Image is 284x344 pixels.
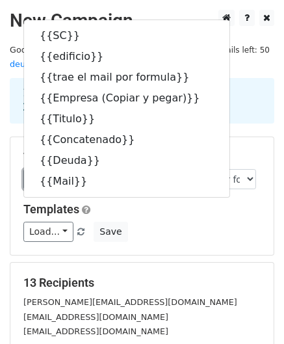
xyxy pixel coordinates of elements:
[94,222,127,242] button: Save
[187,45,274,55] a: Daily emails left: 50
[24,46,229,67] a: {{edificio}}
[24,25,229,46] a: {{SC}}
[23,276,261,290] h5: 13 Recipients
[219,282,284,344] iframe: Chat Widget
[24,129,229,150] a: {{Concatenado}}
[24,150,229,171] a: {{Deuda}}
[24,109,229,129] a: {{Titulo}}
[23,297,237,307] small: [PERSON_NAME][EMAIL_ADDRESS][DOMAIN_NAME]
[10,10,274,32] h2: New Campaign
[187,43,274,57] span: Daily emails left: 50
[24,88,229,109] a: {{Empresa (Copiar y pegar)}}
[10,45,160,70] small: Google Sheet:
[24,171,229,192] a: {{Mail}}
[23,222,73,242] a: Load...
[13,86,271,116] div: 1. Write your email in Gmail 2. Click
[24,67,229,88] a: {{trae el mail por formula}}
[23,312,168,322] small: [EMAIL_ADDRESS][DOMAIN_NAME]
[23,202,79,216] a: Templates
[23,326,168,336] small: [EMAIL_ADDRESS][DOMAIN_NAME]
